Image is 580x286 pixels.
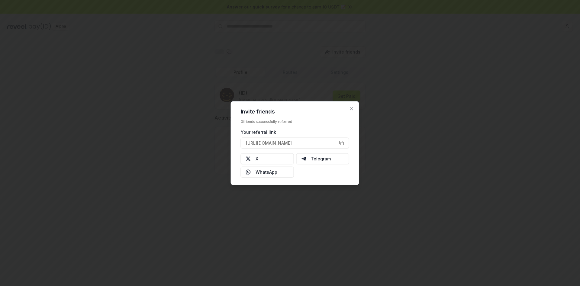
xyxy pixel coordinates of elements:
img: Telegram [301,156,306,161]
div: 0 friends successfully referred [241,119,349,124]
button: X [241,153,294,164]
button: WhatsApp [241,166,294,177]
img: X [246,156,251,161]
span: [URL][DOMAIN_NAME] [246,140,292,146]
h2: Invite friends [241,109,349,114]
button: Telegram [296,153,349,164]
button: [URL][DOMAIN_NAME] [241,137,349,148]
div: Your referral link [241,129,349,135]
img: Whatsapp [246,169,251,174]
